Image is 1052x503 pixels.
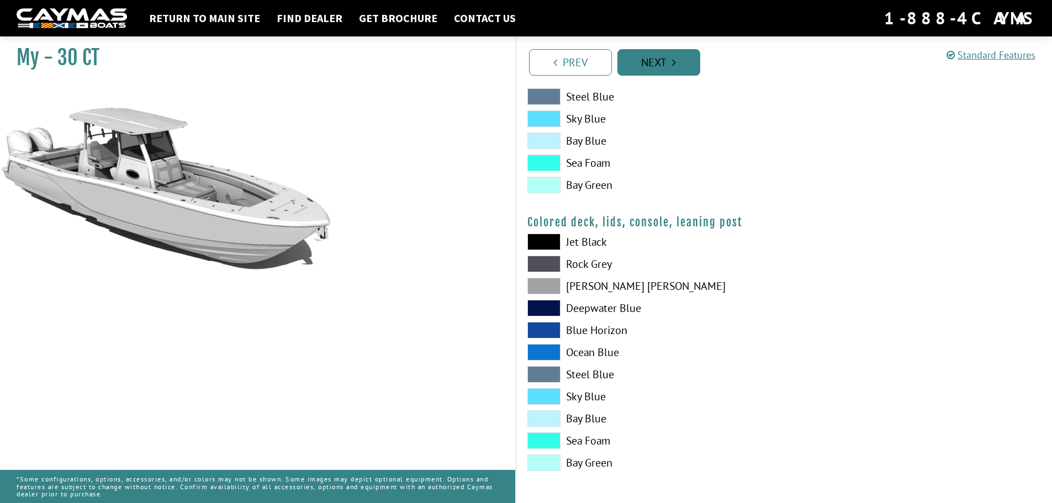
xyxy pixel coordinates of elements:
[527,454,773,471] label: Bay Green
[617,49,700,76] a: Next
[527,300,773,316] label: Deepwater Blue
[527,344,773,361] label: Ocean Blue
[144,11,266,25] a: Return to main site
[17,45,488,70] h1: My - 30 CT
[527,88,773,105] label: Steel Blue
[527,278,773,294] label: [PERSON_NAME] [PERSON_NAME]
[527,177,773,193] label: Bay Green
[527,410,773,427] label: Bay Blue
[884,6,1035,30] div: 1-888-4CAYMAS
[527,133,773,149] label: Bay Blue
[271,11,348,25] a: Find Dealer
[17,8,127,29] img: white-logo-c9c8dbefe5ff5ceceb0f0178aa75bf4bb51f6bca0971e226c86eb53dfe498488.png
[527,322,773,338] label: Blue Horizon
[527,432,773,449] label: Sea Foam
[527,366,773,383] label: Steel Blue
[17,470,499,503] p: *Some configurations, options, accessories, and/or colors may not be shown. Some images may depic...
[527,388,773,405] label: Sky Blue
[527,110,773,127] label: Sky Blue
[529,49,612,76] a: Prev
[527,234,773,250] label: Jet Black
[353,11,443,25] a: Get Brochure
[947,49,1035,61] a: Standard Features
[448,11,521,25] a: Contact Us
[527,215,1042,229] h4: Colored deck, lids, console, leaning post
[527,155,773,171] label: Sea Foam
[527,256,773,272] label: Rock Grey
